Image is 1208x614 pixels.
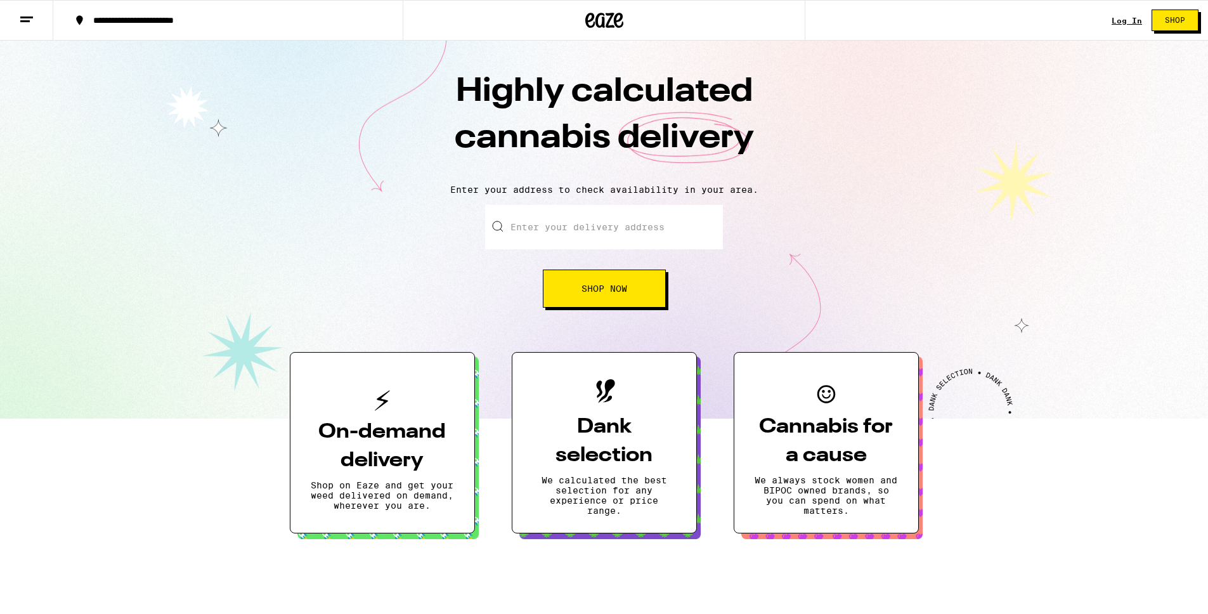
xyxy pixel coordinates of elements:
[1112,16,1142,25] div: Log In
[485,205,723,249] input: Enter your delivery address
[581,284,627,293] span: Shop Now
[755,475,898,516] p: We always stock women and BIPOC owned brands, so you can spend on what matters.
[1152,10,1198,31] button: Shop
[543,270,666,308] button: Shop Now
[755,413,898,470] h3: Cannabis for a cause
[533,413,676,470] h3: Dank selection
[734,352,919,533] button: Cannabis for a causeWe always stock women and BIPOC owned brands, so you can spend on what matters.
[311,418,454,475] h3: On-demand delivery
[290,352,475,533] button: On-demand deliveryShop on Eaze and get your weed delivered on demand, wherever you are.
[533,475,676,516] p: We calculated the best selection for any experience or price range.
[512,352,697,533] button: Dank selectionWe calculated the best selection for any experience or price range.
[311,480,454,511] p: Shop on Eaze and get your weed delivered on demand, wherever you are.
[382,69,826,174] h1: Highly calculated cannabis delivery
[1165,16,1185,24] span: Shop
[13,185,1195,195] p: Enter your address to check availability in your area.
